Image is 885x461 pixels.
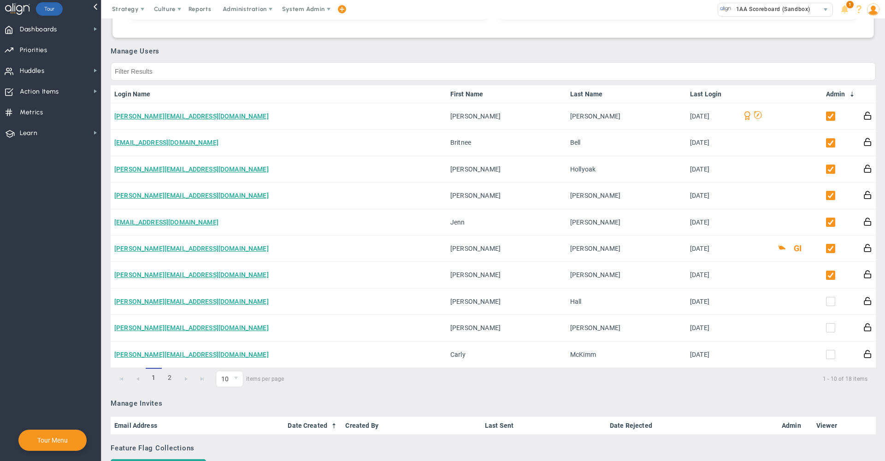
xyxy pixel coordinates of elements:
[114,219,218,226] a: [EMAIL_ADDRESS][DOMAIN_NAME]
[114,351,269,358] a: [PERSON_NAME][EMAIL_ADDRESS][DOMAIN_NAME]
[610,422,774,429] a: Date Rejected
[863,349,872,359] button: Reset Password
[114,271,269,278] a: [PERSON_NAME][EMAIL_ADDRESS][DOMAIN_NAME]
[732,3,810,15] span: 1AA Scoreboard (Sandbox)
[863,217,872,226] button: Reset Password
[295,373,867,384] span: 1 - 10 of 18 items
[35,436,71,444] button: Tour Menu
[741,111,752,122] span: Align Champion
[114,139,218,146] a: [EMAIL_ADDRESS][DOMAIN_NAME]
[566,289,686,315] td: Hall
[485,422,602,429] a: Last Sent
[216,371,284,387] span: items per page
[447,342,566,368] td: Carly
[20,61,45,81] span: Huddles
[778,243,786,252] button: Coach
[447,315,566,341] td: [PERSON_NAME]
[863,111,872,120] button: Reset Password
[863,322,872,332] button: Reset Password
[863,243,872,253] button: Reset Password
[690,90,733,98] a: Last Login
[846,1,854,8] span: 1
[447,103,566,130] td: [PERSON_NAME]
[566,183,686,209] td: [PERSON_NAME]
[863,296,872,306] button: Reset Password
[686,156,737,183] td: [DATE]
[867,3,879,16] img: 48978.Person.photo
[112,6,139,12] span: Strategy
[20,20,57,39] span: Dashboards
[230,371,243,387] span: select
[863,137,872,147] button: Reset Password
[20,124,37,143] span: Learn
[686,315,737,341] td: [DATE]
[686,130,737,156] td: [DATE]
[288,422,338,429] a: Date Created
[686,209,737,236] td: [DATE]
[794,243,802,253] button: GI
[686,183,737,209] td: [DATE]
[114,112,269,120] a: [PERSON_NAME][EMAIL_ADDRESS][DOMAIN_NAME]
[223,6,266,12] span: Administration
[216,371,230,387] span: 10
[686,262,737,288] td: [DATE]
[566,236,686,262] td: [PERSON_NAME]
[447,262,566,288] td: [PERSON_NAME]
[178,371,194,387] a: Go to the next page
[111,47,876,55] h3: Manage Users
[114,245,269,252] a: [PERSON_NAME][EMAIL_ADDRESS][DOMAIN_NAME]
[447,236,566,262] td: [PERSON_NAME]
[816,422,855,429] a: Viewer
[570,90,683,98] a: Last Name
[146,368,162,388] span: 1
[566,130,686,156] td: Bell
[154,6,176,12] span: Culture
[447,183,566,209] td: [PERSON_NAME]
[114,422,280,429] a: Email Address
[111,444,876,452] h3: Feature Flag Collections
[863,190,872,200] button: Reset Password
[566,342,686,368] td: McKimm
[447,156,566,183] td: [PERSON_NAME]
[686,289,737,315] td: [DATE]
[282,6,325,12] span: System Admin
[566,209,686,236] td: [PERSON_NAME]
[826,90,856,98] a: Admin
[162,368,178,388] a: 2
[686,103,737,130] td: [DATE]
[20,103,43,122] span: Metrics
[819,3,832,16] span: select
[566,156,686,183] td: Hollyoak
[111,62,876,81] input: Filter Results
[447,130,566,156] td: Britnee
[863,269,872,279] button: Reset Password
[114,324,269,331] a: [PERSON_NAME][EMAIL_ADDRESS][DOMAIN_NAME]
[114,298,269,305] a: [PERSON_NAME][EMAIL_ADDRESS][DOMAIN_NAME]
[863,164,872,173] button: Reset Password
[686,342,737,368] td: [DATE]
[447,209,566,236] td: Jenn
[20,41,47,60] span: Priorities
[720,3,732,15] img: 33626.Company.photo
[114,192,269,199] a: [PERSON_NAME][EMAIL_ADDRESS][DOMAIN_NAME]
[194,371,210,387] a: Go to the last page
[20,82,59,101] span: Action Items
[686,236,737,262] td: [DATE]
[566,262,686,288] td: [PERSON_NAME]
[450,90,563,98] a: First Name
[752,111,762,122] span: Decision Maker
[114,165,269,173] a: [PERSON_NAME][EMAIL_ADDRESS][DOMAIN_NAME]
[114,90,443,98] a: Login Name
[566,315,686,341] td: [PERSON_NAME]
[345,422,477,429] a: Created By
[782,422,809,429] a: Admin
[566,103,686,130] td: [PERSON_NAME]
[111,399,876,408] h3: Manage Invites
[216,371,243,387] span: 0
[447,289,566,315] td: [PERSON_NAME]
